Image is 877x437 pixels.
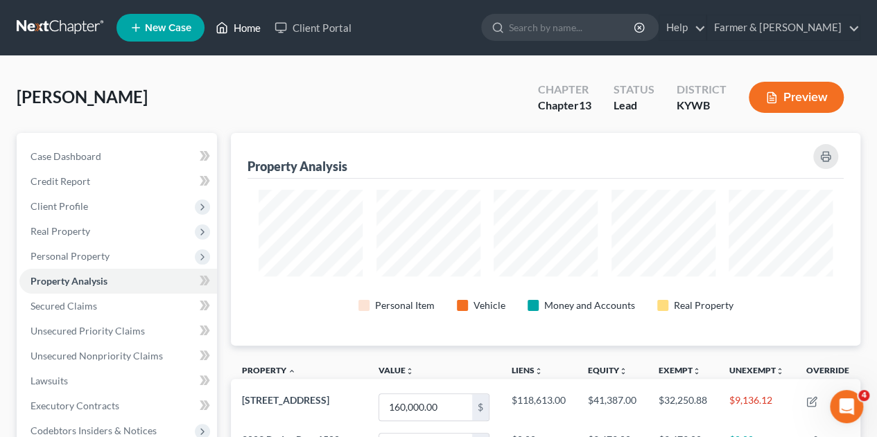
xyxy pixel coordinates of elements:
[729,365,784,375] a: Unexemptunfold_more
[242,394,329,406] span: [STREET_ADDRESS]
[288,367,296,375] i: expand_less
[379,394,472,420] input: 0.00
[474,298,505,312] div: Vehicle
[614,98,654,114] div: Lead
[31,175,90,187] span: Credit Report
[19,269,217,294] a: Property Analysis
[242,365,296,375] a: Property expand_less
[406,367,414,375] i: unfold_more
[472,394,489,420] div: $
[776,367,784,375] i: unfold_more
[31,325,145,337] span: Unsecured Priority Claims
[795,357,860,388] th: Override
[31,250,110,262] span: Personal Property
[379,365,414,375] a: Valueunfold_more
[19,169,217,194] a: Credit Report
[31,150,101,162] span: Case Dashboard
[145,23,191,33] span: New Case
[31,375,68,386] span: Lawsuits
[19,144,217,169] a: Case Dashboard
[31,350,163,362] span: Unsecured Nonpriority Claims
[538,98,591,114] div: Chapter
[268,15,358,40] a: Client Portal
[577,387,648,427] td: $41,387.00
[19,368,217,393] a: Lawsuits
[31,225,90,237] span: Real Property
[718,387,795,427] td: $9,136.12
[248,158,347,175] div: Property Analysis
[535,367,543,375] i: unfold_more
[544,298,635,312] div: Money and Accounts
[31,400,119,411] span: Executory Contracts
[659,365,701,375] a: Exemptunfold_more
[17,87,148,107] span: [PERSON_NAME]
[648,387,718,427] td: $32,250.88
[677,98,727,114] div: KYWB
[375,298,435,312] div: Personal Item
[19,393,217,418] a: Executory Contracts
[858,390,869,401] span: 4
[677,82,727,98] div: District
[31,200,88,212] span: Client Profile
[19,344,217,368] a: Unsecured Nonpriority Claims
[512,365,543,375] a: Liensunfold_more
[614,82,654,98] div: Status
[31,275,107,287] span: Property Analysis
[19,319,217,344] a: Unsecured Priority Claims
[830,390,863,423] iframe: Intercom live chat
[749,82,844,113] button: Preview
[209,15,268,40] a: Home
[588,365,627,375] a: Equityunfold_more
[693,367,701,375] i: unfold_more
[31,425,157,436] span: Codebtors Insiders & Notices
[501,387,577,427] td: $118,613.00
[509,15,636,40] input: Search by name...
[538,82,591,98] div: Chapter
[707,15,860,40] a: Farmer & [PERSON_NAME]
[19,294,217,319] a: Secured Claims
[659,15,706,40] a: Help
[579,98,591,112] span: 13
[674,298,733,312] div: Real Property
[31,300,97,312] span: Secured Claims
[619,367,627,375] i: unfold_more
